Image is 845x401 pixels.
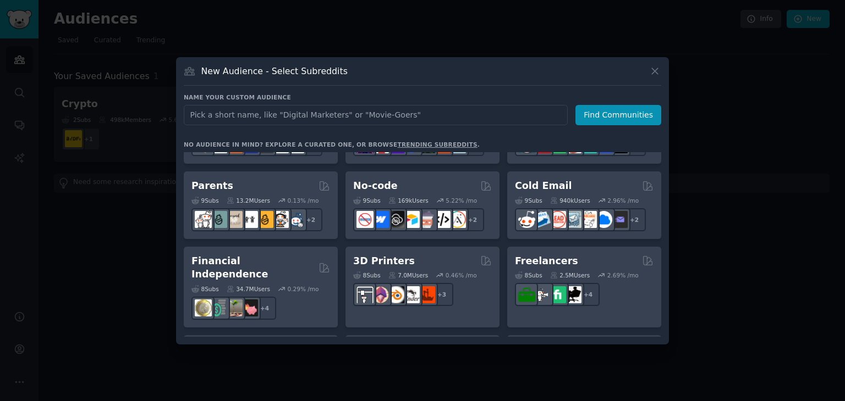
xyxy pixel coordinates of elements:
img: SingleParents [210,211,227,228]
img: parentsofmultiples [272,211,289,228]
div: 169k Users [388,197,429,204]
img: Airtable [403,211,420,228]
div: + 4 [253,297,276,320]
img: Fire [226,299,243,316]
div: 9 Sub s [515,197,542,204]
div: + 2 [623,208,646,231]
img: sales [518,211,535,228]
div: + 3 [430,283,453,306]
div: 940k Users [550,197,590,204]
img: nocode [356,211,374,228]
img: Adalo [449,211,466,228]
img: FinancialPlanning [210,299,227,316]
div: 2.96 % /mo [607,197,639,204]
h2: Financial Independence [191,254,315,281]
h2: Cold Email [515,179,572,193]
img: blender [387,286,404,303]
div: 13.2M Users [227,197,270,204]
div: 8 Sub s [191,285,219,293]
img: forhire [518,286,535,303]
img: Fiverr [549,286,566,303]
div: 5.22 % /mo [446,197,477,204]
img: ender3 [403,286,420,303]
div: 9 Sub s [353,197,381,204]
a: trending subreddits [397,141,477,148]
h3: Name your custom audience [184,93,661,101]
div: 34.7M Users [227,285,270,293]
h2: 3D Printers [353,254,415,268]
img: FixMyPrint [418,286,435,303]
div: 2.69 % /mo [607,271,639,279]
img: 3Dmodeling [372,286,389,303]
img: Parents [287,211,304,228]
h2: No-code [353,179,398,193]
img: B2BSaaS [595,211,612,228]
div: 2.5M Users [550,271,590,279]
img: LeadGeneration [549,211,566,228]
img: freelance_forhire [534,286,551,303]
div: 8 Sub s [353,271,381,279]
input: Pick a short name, like "Digital Marketers" or "Movie-Goers" [184,105,568,125]
img: webflow [372,211,389,228]
img: Freelancers [564,286,581,303]
img: NoCodeMovement [434,211,451,228]
div: 7.0M Users [388,271,429,279]
img: beyondthebump [226,211,243,228]
img: UKPersonalFinance [195,299,212,316]
img: Emailmarketing [534,211,551,228]
div: 8 Sub s [515,271,542,279]
img: NoCodeSaaS [387,211,404,228]
img: nocodelowcode [418,211,435,228]
h2: Freelancers [515,254,578,268]
div: No audience in mind? Explore a curated one, or browse . [184,141,480,148]
h2: Parents [191,179,233,193]
button: Find Communities [575,105,661,125]
img: toddlers [241,211,258,228]
img: coldemail [564,211,581,228]
div: 0.29 % /mo [288,285,319,293]
img: daddit [195,211,212,228]
div: 0.46 % /mo [446,271,477,279]
div: 0.13 % /mo [288,197,319,204]
div: + 2 [299,208,322,231]
img: NewParents [256,211,273,228]
img: b2b_sales [580,211,597,228]
div: + 2 [461,208,484,231]
img: 3Dprinting [356,286,374,303]
img: fatFIRE [241,299,258,316]
div: 9 Sub s [191,197,219,204]
img: EmailOutreach [611,211,628,228]
h3: New Audience - Select Subreddits [201,65,348,77]
div: + 4 [577,283,600,306]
